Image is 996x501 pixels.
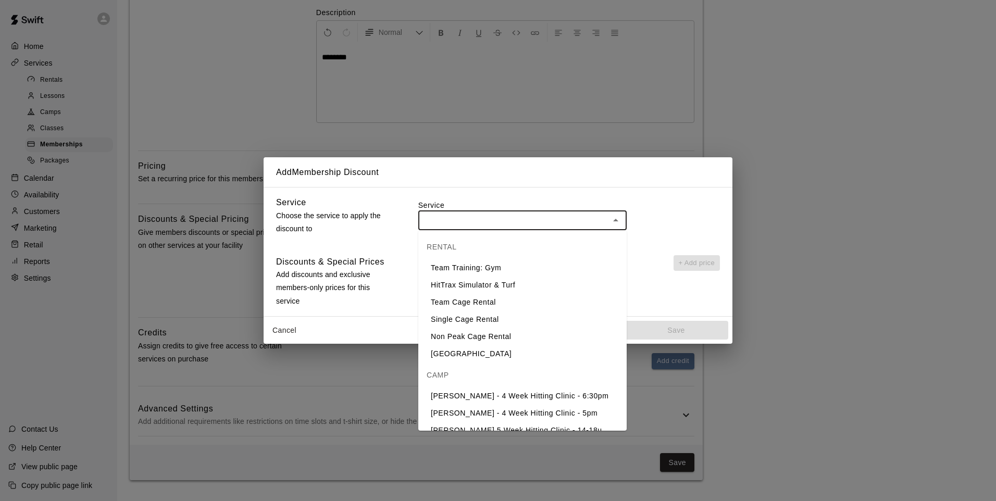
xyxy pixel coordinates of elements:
div: RENTAL [418,234,627,259]
div: CAMP [418,362,627,387]
label: Service [418,200,720,210]
li: [PERSON_NAME] 5 Week Hitting Clinic - 14-18u [418,422,627,439]
p: Add discounts and exclusive members-only prices for this service [276,268,392,308]
button: Cancel [268,321,301,340]
h6: Service [276,196,306,209]
h2: Add Membership Discount [264,157,732,187]
li: HitTrax Simulator & Turf [418,277,627,294]
li: Single Cage Rental [418,311,627,328]
li: Team Cage Rental [418,294,627,311]
li: [PERSON_NAME] - 4 Week Hitting Clinic - 5pm [418,405,627,422]
p: Choose the service to apply the discount to [276,209,392,235]
li: [PERSON_NAME] - 4 Week Hitting Clinic - 6:30pm [418,387,627,405]
li: Team Training: Gym [418,259,627,277]
li: Non Peak Cage Rental [418,328,627,345]
h6: Discounts & Special Prices [276,255,384,269]
li: [GEOGRAPHIC_DATA] [418,345,627,362]
button: Close [608,213,623,228]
